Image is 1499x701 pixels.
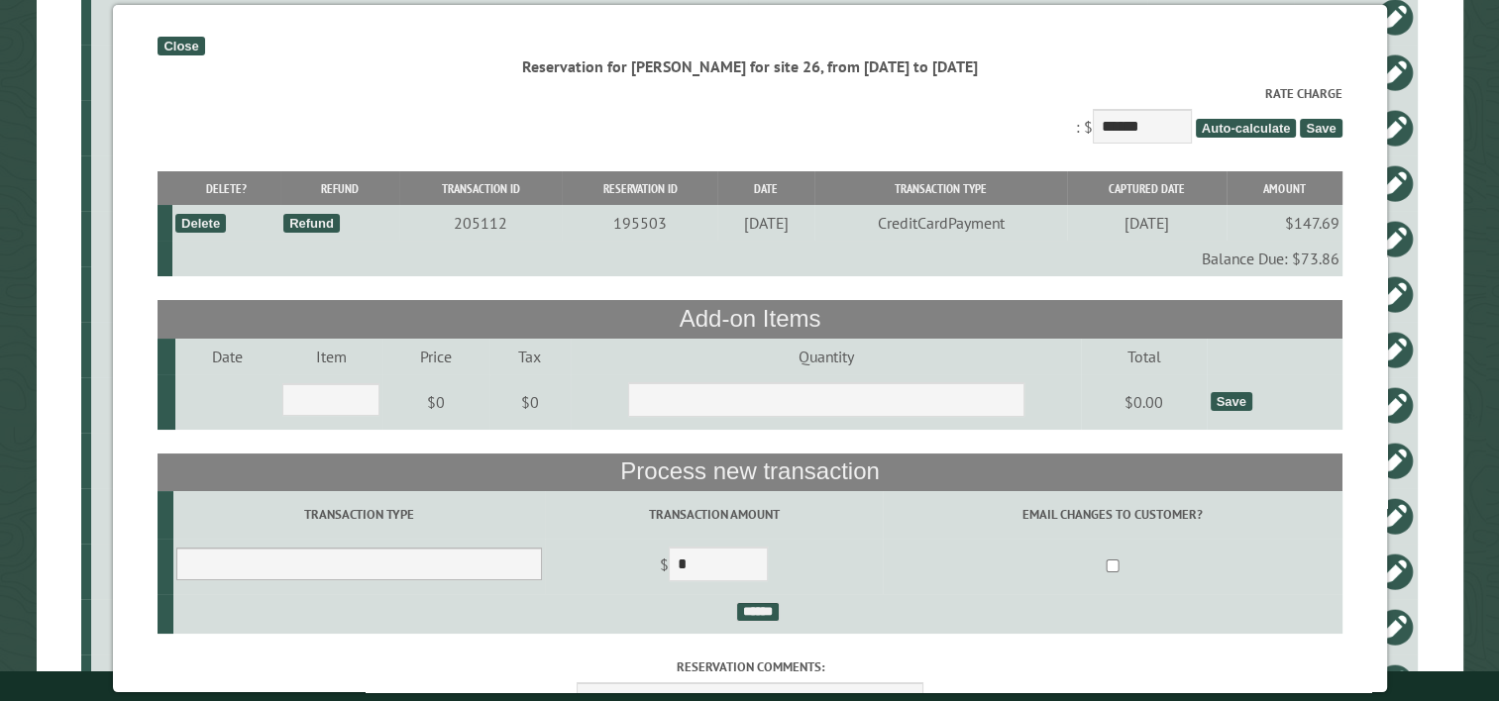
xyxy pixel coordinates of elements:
[158,84,1341,149] div: : $
[158,84,1341,103] label: Rate Charge
[99,340,201,359] div: 28
[562,171,717,206] th: Reservation ID
[1081,374,1207,430] td: $0.00
[717,171,814,206] th: Date
[99,395,201,415] div: 43
[1067,205,1227,241] td: [DATE]
[158,453,1341,491] th: Process new transaction
[99,506,201,526] div: DC8
[398,171,562,206] th: Transaction ID
[279,171,398,206] th: Refund
[1081,339,1207,374] td: Total
[814,171,1067,206] th: Transaction Type
[1210,392,1251,411] div: Save
[1227,171,1342,206] th: Amount
[886,505,1338,524] label: Email changes to customer?
[1067,171,1227,206] th: Captured Date
[562,205,717,241] td: 195503
[176,505,542,524] label: Transaction Type
[158,55,1341,77] div: Reservation for [PERSON_NAME] for site 26, from [DATE] to [DATE]
[99,173,201,193] div: 13
[283,214,340,233] div: Refund
[99,617,201,637] div: PM4
[1227,205,1342,241] td: $147.69
[548,505,879,524] label: Transaction Amount
[1300,119,1341,138] span: Save
[99,561,201,581] div: 46
[99,451,201,470] div: 14
[717,205,814,241] td: [DATE]
[99,7,201,27] div: 8
[382,374,488,430] td: $0
[278,339,382,374] td: Item
[175,214,226,233] div: Delete
[175,339,279,374] td: Date
[99,284,201,304] div: 27
[545,539,883,594] td: $
[158,657,1341,676] label: Reservation comments:
[99,118,201,138] div: 39
[488,339,570,374] td: Tax
[158,37,204,55] div: Close
[488,374,570,430] td: $0
[99,62,201,82] div: 33
[570,339,1081,374] td: Quantity
[1195,119,1296,138] span: Auto-calculate
[171,171,279,206] th: Delete?
[814,205,1067,241] td: CreditCardPayment
[99,229,201,249] div: 26
[398,205,562,241] td: 205112
[382,339,488,374] td: Price
[158,300,1341,338] th: Add-on Items
[171,241,1341,276] td: Balance Due: $73.86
